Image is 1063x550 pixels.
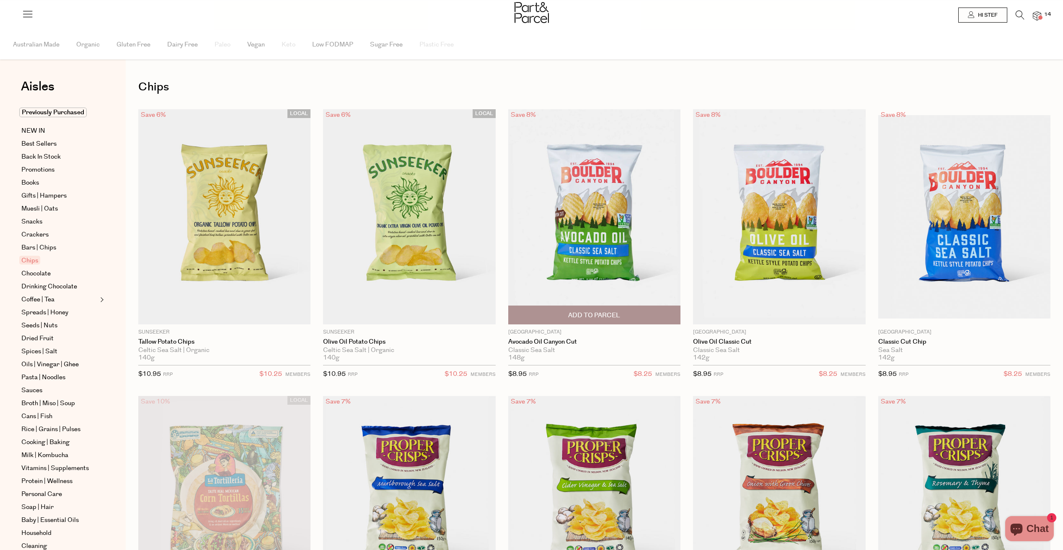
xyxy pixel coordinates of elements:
small: RRP [348,371,357,378]
span: $10.25 [259,369,282,380]
span: Seeds | Nuts [21,321,57,331]
span: NEW IN [21,126,45,136]
span: 140g [138,354,155,362]
a: Pasta | Noodles [21,373,98,383]
span: Organic [76,30,100,59]
div: Save 10% [138,396,173,407]
small: MEMBERS [285,371,310,378]
a: Vitamins | Supplements [21,463,98,473]
span: 142g [878,354,895,362]
span: Milk | Kombucha [21,450,68,460]
small: RRP [899,371,908,378]
span: Protein | Wellness [21,476,72,486]
span: $8.25 [634,369,652,380]
a: Chocolate [21,269,98,279]
div: Save 7% [878,396,908,407]
div: Sea Salt [878,347,1050,354]
div: Save 7% [323,396,353,407]
div: Classic Sea Salt [693,347,865,354]
a: Bars | Chips [21,243,98,253]
span: Dried Fruit [21,334,54,344]
span: Aisles [21,77,54,96]
span: Oils | Vinegar | Ghee [21,360,79,370]
small: MEMBERS [841,371,866,378]
button: Expand/Collapse Coffee | Tea [98,295,104,305]
span: Bars | Chips [21,243,56,253]
span: Vegan [247,30,265,59]
span: 14 [1042,11,1053,18]
p: Sunseeker [323,329,495,336]
span: $10.95 [323,370,346,378]
span: Rice | Grains | Pulses [21,424,80,434]
span: $10.25 [445,369,467,380]
span: LOCAL [287,396,310,405]
p: [GEOGRAPHIC_DATA] [508,329,680,336]
span: $8.95 [878,370,897,378]
span: Chocolate [21,269,51,279]
span: 140g [323,354,339,362]
p: [GEOGRAPHIC_DATA] [693,329,865,336]
a: Aisles [21,80,54,101]
a: Soap | Hair [21,502,98,512]
span: Cans | Fish [21,411,52,421]
img: Tallow Potato Chips [138,109,310,324]
a: Baby | Essential Oils [21,515,98,525]
a: Classic Cut Chip [878,338,1050,346]
a: 14 [1033,11,1041,20]
span: Baby | Essential Oils [21,515,79,525]
a: Spreads | Honey [21,308,98,318]
a: Broth | Miso | Soup [21,398,98,409]
div: Classic Sea Salt [508,347,680,354]
a: Coffee | Tea [21,295,98,305]
a: Avocado Oil Canyon Cut [508,338,680,346]
a: Gifts | Hampers [21,191,98,201]
span: $8.95 [508,370,527,378]
span: Gluten Free [116,30,150,59]
div: Save 7% [508,396,538,407]
small: MEMBERS [471,371,496,378]
a: Dried Fruit [21,334,98,344]
div: Save 6% [138,109,168,121]
span: Sugar Free [370,30,403,59]
a: Best Sellers [21,139,98,149]
a: Drinking Chocolate [21,282,98,292]
span: Dairy Free [167,30,198,59]
span: Spices | Salt [21,347,57,357]
a: Crackers [21,230,98,240]
small: RRP [163,371,173,378]
button: Add To Parcel [508,306,680,324]
a: Olive Oil Potato Chips [323,338,495,346]
a: Muesli | Oats [21,204,98,214]
span: 148g [508,354,525,362]
span: Household [21,528,52,538]
a: Oils | Vinegar | Ghee [21,360,98,370]
span: Pasta | Noodles [21,373,65,383]
span: Australian Made [13,30,59,59]
a: Cans | Fish [21,411,98,421]
span: Personal Care [21,489,62,499]
div: Celtic Sea Salt | Organic [138,347,310,354]
span: $8.95 [693,370,711,378]
a: Chips [21,256,98,266]
span: Drinking Chocolate [21,282,77,292]
a: Previously Purchased [21,108,98,118]
a: Olive Oil Classic Cut [693,338,865,346]
small: RRP [529,371,538,378]
a: Promotions [21,165,98,175]
div: Save 8% [693,109,723,121]
span: Chips [19,256,40,265]
a: Seeds | Nuts [21,321,98,331]
a: Protein | Wellness [21,476,98,486]
span: Back In Stock [21,152,61,162]
span: Vitamins | Supplements [21,463,89,473]
p: [GEOGRAPHIC_DATA] [878,329,1050,336]
span: LOCAL [473,109,496,118]
span: Best Sellers [21,139,57,149]
span: $8.25 [819,369,837,380]
div: Celtic Sea Salt | Organic [323,347,495,354]
a: Milk | Kombucha [21,450,98,460]
span: $10.95 [138,370,161,378]
span: Muesli | Oats [21,204,58,214]
span: Spreads | Honey [21,308,68,318]
span: Coffee | Tea [21,295,54,305]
